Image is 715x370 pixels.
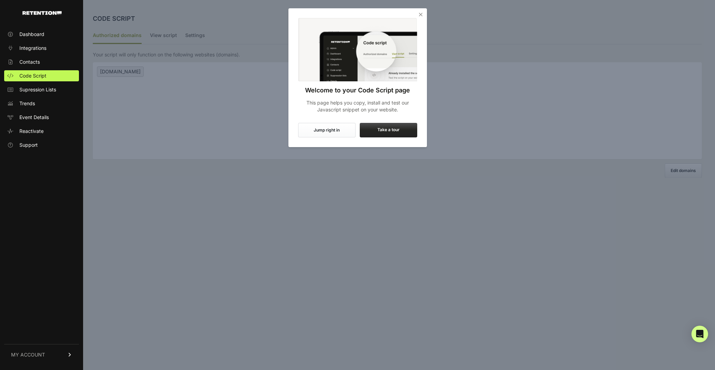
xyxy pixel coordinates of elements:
span: Support [19,142,38,148]
button: Jump right in [298,123,356,137]
span: Reactivate [19,128,44,135]
a: Contacts [4,56,79,67]
a: Integrations [4,43,79,54]
a: Dashboard [4,29,79,40]
span: Dashboard [19,31,44,38]
span: Supression Lists [19,86,56,93]
a: Code Script [4,70,79,81]
span: Trends [19,100,35,107]
div: Open Intercom Messenger [691,326,708,342]
p: This page helps you copy, install and test our Javascript snippet on your website. [298,99,417,113]
img: Code Script Onboarding [298,18,417,81]
span: Contacts [19,58,40,65]
span: MY ACCOUNT [11,351,45,358]
a: Trends [4,98,79,109]
img: Retention.com [23,11,62,15]
h3: Welcome to your Code Script page [298,85,417,95]
a: MY ACCOUNT [4,344,79,365]
i: Close [417,11,424,18]
a: Event Details [4,112,79,123]
a: Support [4,139,79,151]
a: Supression Lists [4,84,79,95]
span: Code Script [19,72,46,79]
span: Event Details [19,114,49,121]
label: Take a tour [360,123,417,137]
span: Integrations [19,45,46,52]
a: Reactivate [4,126,79,137]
